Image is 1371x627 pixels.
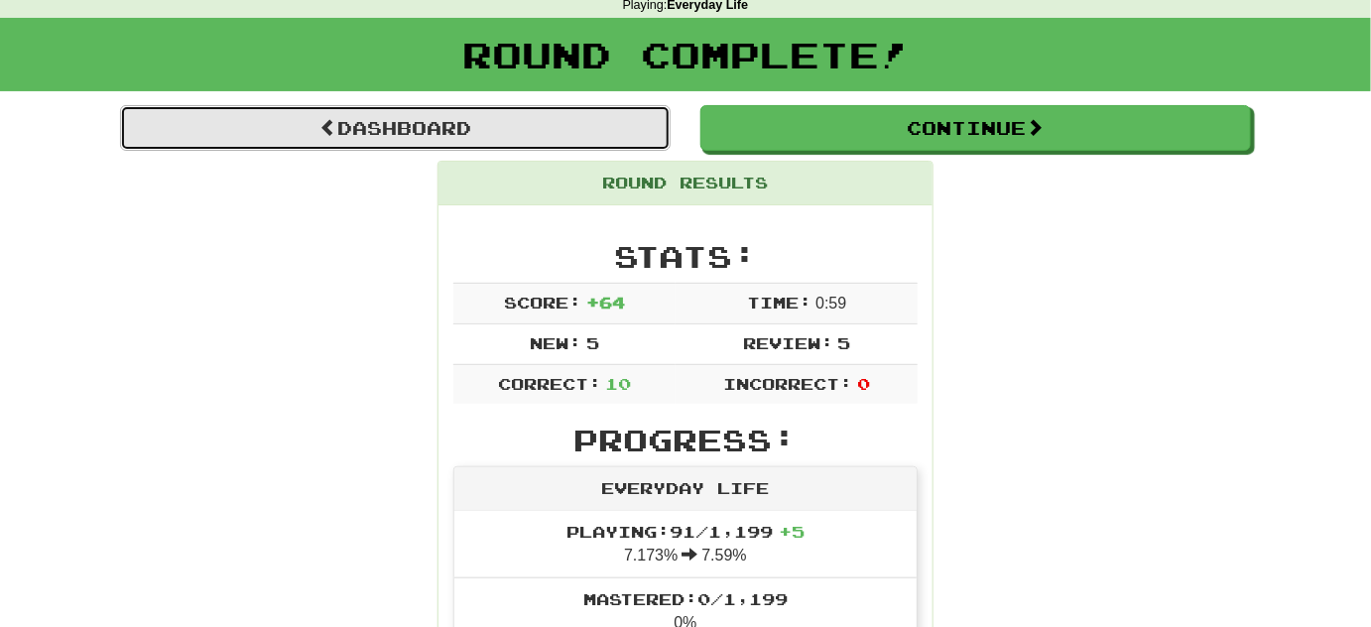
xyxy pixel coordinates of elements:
[723,374,852,393] span: Incorrect:
[747,293,811,312] span: Time:
[566,522,805,541] span: Playing: 91 / 1,199
[504,293,581,312] span: Score:
[453,424,918,456] h2: Progress:
[454,511,917,578] li: 7.173% 7.59%
[837,333,850,352] span: 5
[586,333,599,352] span: 5
[7,35,1364,74] h1: Round Complete!
[586,293,625,312] span: + 64
[498,374,601,393] span: Correct:
[438,162,933,205] div: Round Results
[605,374,631,393] span: 10
[453,240,918,273] h2: Stats:
[583,589,788,608] span: Mastered: 0 / 1,199
[120,105,671,151] a: Dashboard
[454,467,917,511] div: Everyday Life
[815,295,846,312] span: 0 : 59
[857,374,870,393] span: 0
[779,522,805,541] span: + 5
[700,105,1251,151] button: Continue
[743,333,833,352] span: Review:
[530,333,581,352] span: New:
